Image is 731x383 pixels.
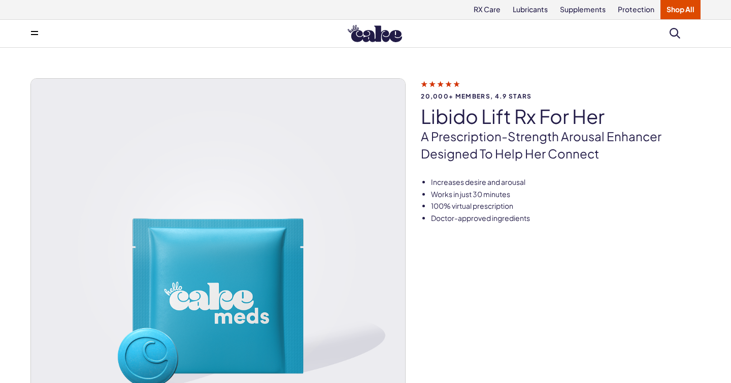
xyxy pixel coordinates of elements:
[421,106,701,127] h1: Libido Lift Rx For Her
[431,177,701,187] li: Increases desire and arousal
[421,79,701,100] a: 20,000+ members, 4.9 stars
[421,128,701,162] p: A prescription-strength arousal enhancer designed to help her connect
[421,93,701,100] span: 20,000+ members, 4.9 stars
[348,25,402,42] img: Hello Cake
[431,201,701,211] li: 100% virtual prescription
[431,189,701,200] li: Works in just 30 minutes
[431,213,701,224] li: Doctor-approved ingredients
